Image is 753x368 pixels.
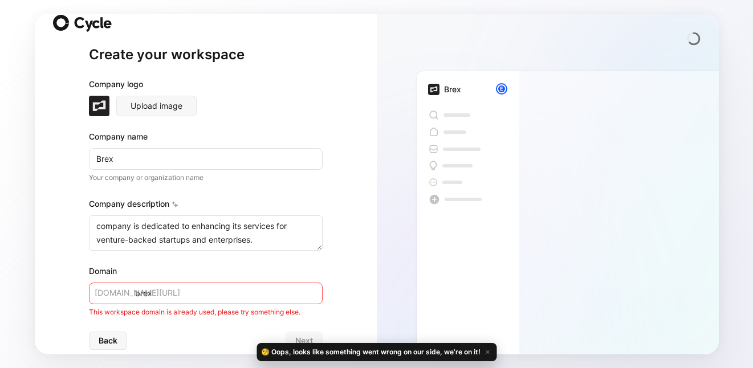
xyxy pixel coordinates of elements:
h1: Create your workspace [89,46,323,64]
div: Domain [89,264,323,278]
img: brex.com [428,84,439,95]
div: Company logo [89,77,323,96]
span: Upload image [131,99,182,113]
p: Your company or organization name [89,172,323,183]
span: [DOMAIN_NAME][URL] [95,286,180,300]
div: Company name [89,130,323,144]
span: Back [99,334,117,347]
div: E [497,84,506,93]
button: Upload image [116,96,197,116]
input: Example [89,148,323,170]
div: 🧐 Oops, looks like something went wrong on our side, we’re on it! [257,343,496,361]
img: brex.com [89,96,109,116]
div: Company description [89,197,323,215]
div: Brex [444,83,461,96]
div: This workspace domain is already used, please try something else. [89,306,323,318]
button: Back [89,332,127,350]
